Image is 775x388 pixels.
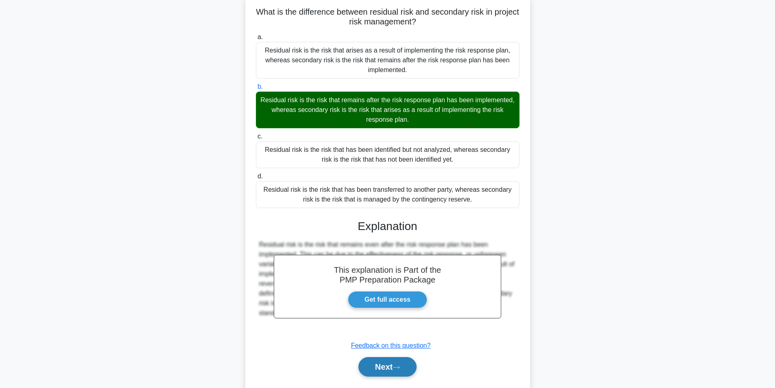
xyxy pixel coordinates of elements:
span: d. [258,173,263,180]
h5: What is the difference between residual risk and secondary risk in project risk management? [255,7,520,27]
div: Residual risk is the risk that remains even after the risk response plan has been implemented. Th... [259,240,516,318]
button: Next [358,357,417,377]
h3: Explanation [261,219,515,233]
a: Feedback on this question? [351,342,431,349]
span: a. [258,33,263,40]
span: b. [258,83,263,90]
div: Residual risk is the risk that has been transferred to another party, whereas secondary risk is t... [256,181,520,208]
div: Residual risk is the risk that remains after the risk response plan has been implemented, whereas... [256,92,520,128]
div: Residual risk is the risk that arises as a result of implementing the risk response plan, whereas... [256,42,520,79]
a: Get full access [348,291,427,308]
span: c. [258,133,262,140]
div: Residual risk is the risk that has been identified but not analyzed, whereas secondary risk is th... [256,141,520,168]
